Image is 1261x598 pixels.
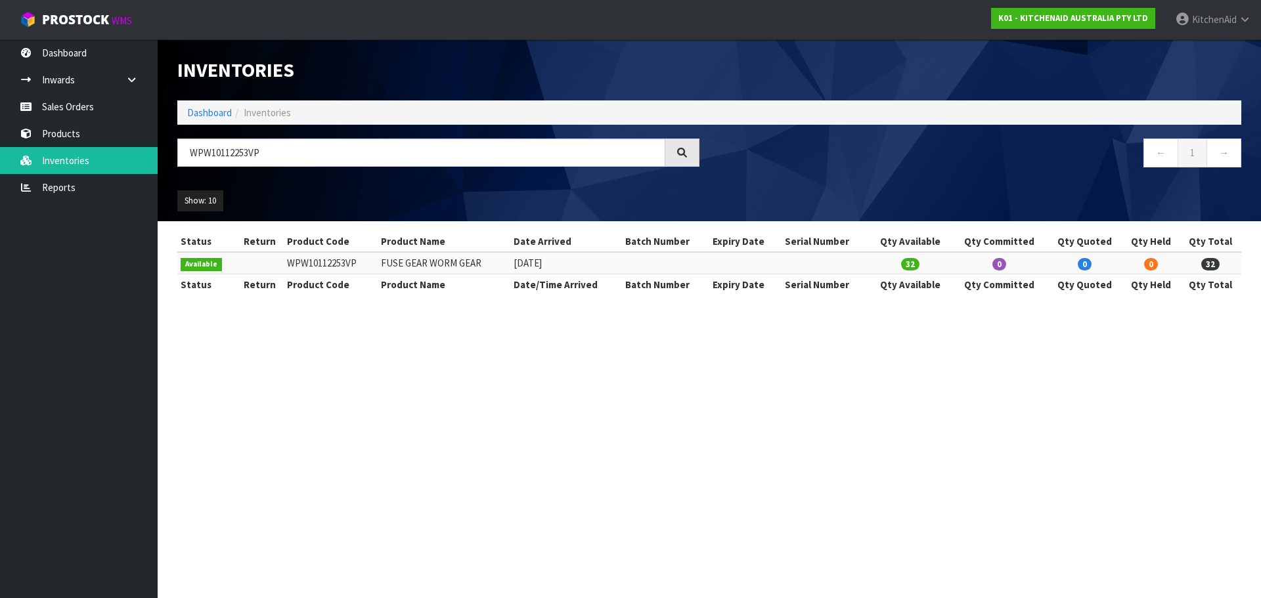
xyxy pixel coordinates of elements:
span: 32 [901,258,919,270]
h1: Inventories [177,59,699,81]
th: Expiry Date [709,231,782,252]
th: Expiry Date [709,274,782,295]
nav: Page navigation [719,139,1241,171]
span: ProStock [42,11,109,28]
th: Qty Committed [952,274,1046,295]
th: Qty Held [1122,231,1180,252]
th: Date/Time Arrived [510,274,622,295]
button: Show: 10 [177,190,223,211]
span: 0 [992,258,1006,270]
span: 32 [1201,258,1220,270]
th: Product Name [378,231,510,252]
th: Batch Number [622,274,709,295]
th: Qty Quoted [1047,274,1122,295]
strong: K01 - KITCHENAID AUSTRALIA PTY LTD [998,12,1148,24]
span: 0 [1078,258,1092,270]
th: Qty Committed [952,231,1046,252]
th: Serial Number [782,231,869,252]
td: WPW10112253VP [284,252,378,274]
td: FUSE GEAR WORM GEAR [378,252,510,274]
th: Return [236,231,284,252]
th: Qty Total [1180,231,1241,252]
a: Dashboard [187,106,232,119]
a: → [1206,139,1241,167]
th: Serial Number [782,274,869,295]
span: Inventories [244,106,291,119]
th: Qty Quoted [1047,231,1122,252]
td: [DATE] [510,252,622,274]
th: Qty Available [869,274,952,295]
a: ← [1143,139,1178,167]
th: Date Arrived [510,231,622,252]
img: cube-alt.png [20,11,36,28]
th: Product Code [284,274,378,295]
span: Available [181,258,222,271]
th: Qty Held [1122,274,1180,295]
small: WMS [112,14,132,27]
th: Qty Total [1180,274,1241,295]
a: 1 [1178,139,1207,167]
th: Batch Number [622,231,709,252]
span: 0 [1144,258,1158,270]
th: Product Code [284,231,378,252]
th: Status [177,274,236,295]
th: Qty Available [869,231,952,252]
input: Search inventories [177,139,665,167]
th: Status [177,231,236,252]
th: Return [236,274,284,295]
th: Product Name [378,274,510,295]
span: KitchenAid [1192,13,1237,26]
